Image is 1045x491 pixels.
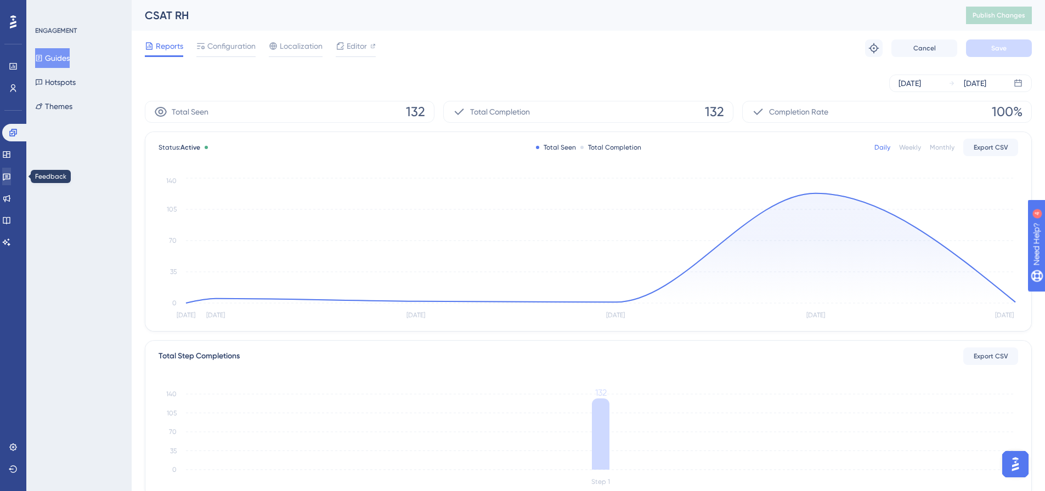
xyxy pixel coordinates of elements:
[806,311,825,319] tspan: [DATE]
[177,311,195,319] tspan: [DATE]
[167,409,177,417] tspan: 105
[280,39,323,53] span: Localization
[899,77,921,90] div: [DATE]
[206,311,225,319] tspan: [DATE]
[172,105,208,118] span: Total Seen
[169,237,177,244] tspan: 70
[166,177,177,185] tspan: 140
[595,387,607,398] tspan: 132
[973,11,1025,20] span: Publish Changes
[35,48,70,68] button: Guides
[170,268,177,276] tspan: 35
[769,105,828,118] span: Completion Rate
[26,3,69,16] span: Need Help?
[966,39,1032,57] button: Save
[35,26,77,35] div: ENGAGEMENT
[159,143,200,152] span: Status:
[406,311,425,319] tspan: [DATE]
[172,466,177,473] tspan: 0
[170,447,177,455] tspan: 35
[159,350,240,363] div: Total Step Completions
[966,7,1032,24] button: Publish Changes
[999,448,1032,481] iframe: UserGuiding AI Assistant Launcher
[35,72,76,92] button: Hotspots
[172,299,177,307] tspan: 0
[180,144,200,151] span: Active
[76,5,80,14] div: 4
[964,77,986,90] div: [DATE]
[580,143,641,152] div: Total Completion
[974,143,1008,152] span: Export CSV
[874,143,890,152] div: Daily
[899,143,921,152] div: Weekly
[992,103,1023,121] span: 100%
[891,39,957,57] button: Cancel
[166,390,177,398] tspan: 140
[991,44,1007,53] span: Save
[974,352,1008,361] span: Export CSV
[207,39,256,53] span: Configuration
[145,8,939,23] div: CSAT RH
[536,143,576,152] div: Total Seen
[169,428,177,436] tspan: 70
[591,478,610,486] tspan: Step 1
[606,311,625,319] tspan: [DATE]
[167,205,177,213] tspan: 105
[913,44,936,53] span: Cancel
[156,39,183,53] span: Reports
[995,311,1014,319] tspan: [DATE]
[347,39,367,53] span: Editor
[963,347,1018,365] button: Export CSV
[963,139,1018,156] button: Export CSV
[705,103,724,121] span: 132
[930,143,954,152] div: Monthly
[406,103,425,121] span: 132
[470,105,530,118] span: Total Completion
[35,96,72,116] button: Themes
